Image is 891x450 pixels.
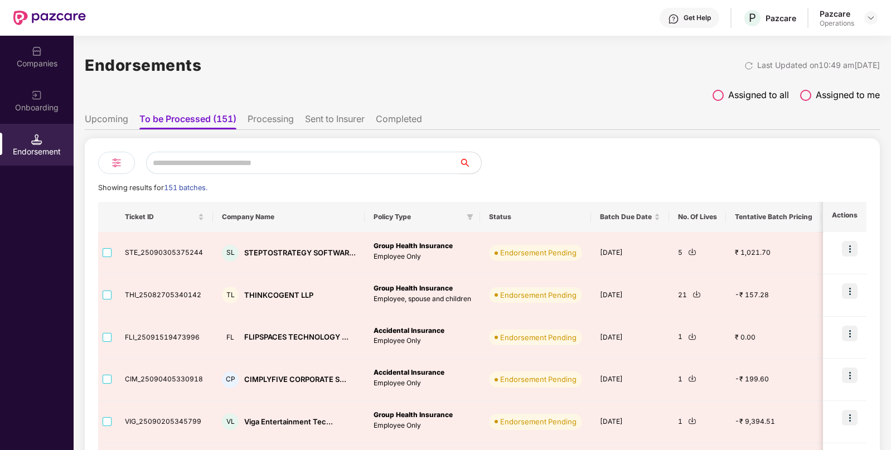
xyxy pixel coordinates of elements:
div: 1 [678,374,717,385]
span: Ticket ID [125,212,196,221]
div: Pazcare [766,13,796,23]
th: Status [480,202,591,232]
td: VIG_25090205345799 [116,401,213,443]
div: Last Updated on 10:49 am[DATE] [757,59,880,71]
img: icon [842,367,858,383]
span: Showing results for [98,183,207,192]
div: Endorsement Pending [500,289,577,301]
div: FL [222,329,239,346]
b: Group Health Insurance [374,284,453,292]
div: 5 [678,248,717,258]
img: icon [842,326,858,341]
img: icon [842,283,858,299]
img: svg+xml;base64,PHN2ZyBpZD0iRHJvcGRvd24tMzJ4MzIiIHhtbG5zPSJodHRwOi8vd3d3LnczLm9yZy8yMDAwL3N2ZyIgd2... [866,13,875,22]
th: Tentative Batch Pricing [726,202,821,232]
p: Employee Only [374,378,471,389]
img: New Pazcare Logo [13,11,86,25]
img: svg+xml;base64,PHN2ZyBpZD0iRG93bmxvYWQtMjR4MjQiIHhtbG5zPSJodHRwOi8vd3d3LnczLm9yZy8yMDAwL3N2ZyIgd2... [693,290,701,298]
span: P [749,11,756,25]
td: FLI_25091519473996 [116,317,213,359]
b: Accidental Insurance [374,326,444,335]
img: svg+xml;base64,PHN2ZyBpZD0iRG93bmxvYWQtMjR4MjQiIHhtbG5zPSJodHRwOi8vd3d3LnczLm9yZy8yMDAwL3N2ZyIgd2... [688,417,696,425]
div: CIMPLYFIVE CORPORATE S... [244,374,346,385]
img: icon [842,241,858,257]
b: Accidental Insurance [374,368,444,376]
div: STEPTOSTRATEGY SOFTWAR... [244,248,356,258]
li: To be Processed (151) [139,113,236,129]
b: Group Health Insurance [374,410,453,419]
li: Sent to Insurer [305,113,365,129]
img: svg+xml;base64,PHN2ZyB4bWxucz0iaHR0cDovL3d3dy53My5vcmcvMjAwMC9zdmciIHdpZHRoPSIyNCIgaGVpZ2h0PSIyNC... [110,156,123,170]
div: 1 [678,417,717,427]
div: CP [222,371,239,388]
li: Completed [376,113,422,129]
li: Processing [248,113,294,129]
td: CIM_25090405330918 [116,359,213,401]
div: TL [222,287,239,303]
div: VL [222,413,239,430]
td: ₹ 1,021.70 [726,232,821,274]
td: -₹ 9,394.51 [726,401,821,443]
img: icon [842,410,858,425]
div: SL [222,245,239,262]
td: [DATE] [591,401,669,443]
div: Endorsement Pending [500,332,577,343]
div: Viga Entertainment Tec... [244,417,333,427]
div: Endorsement Pending [500,247,577,258]
div: Endorsement Pending [500,374,577,385]
img: svg+xml;base64,PHN2ZyB3aWR0aD0iMjAiIGhlaWdodD0iMjAiIHZpZXdCb3g9IjAgMCAyMCAyMCIgZmlsbD0ibm9uZSIgeG... [31,90,42,101]
th: Actions [823,202,866,232]
img: svg+xml;base64,PHN2ZyBpZD0iRG93bmxvYWQtMjR4MjQiIHhtbG5zPSJodHRwOi8vd3d3LnczLm9yZy8yMDAwL3N2ZyIgd2... [688,332,696,341]
th: Batch Due Date [591,202,669,232]
td: [DATE] [591,232,669,274]
h1: Endorsements [85,53,201,78]
div: FLIPSPACES TECHNOLOGY ... [244,332,348,342]
p: Employee Only [374,336,471,346]
li: Upcoming [85,113,128,129]
img: svg+xml;base64,PHN2ZyBpZD0iQ29tcGFuaWVzIiB4bWxucz0iaHR0cDovL3d3dy53My5vcmcvMjAwMC9zdmciIHdpZHRoPS... [31,46,42,57]
td: THI_25082705340142 [116,274,213,317]
img: svg+xml;base64,PHN2ZyBpZD0iRG93bmxvYWQtMjR4MjQiIHhtbG5zPSJodHRwOi8vd3d3LnczLm9yZy8yMDAwL3N2ZyIgd2... [688,248,696,256]
p: Employee Only [374,251,471,262]
th: Ticket ID [116,202,213,232]
td: [DATE] [591,359,669,401]
td: [DATE] [591,317,669,359]
th: No. Of Lives [669,202,726,232]
span: filter [464,210,476,224]
button: search [458,152,482,174]
div: Pazcare [820,8,854,19]
img: svg+xml;base64,PHN2ZyBpZD0iRG93bmxvYWQtMjR4MjQiIHhtbG5zPSJodHRwOi8vd3d3LnczLm9yZy8yMDAwL3N2ZyIgd2... [688,374,696,383]
span: Policy Type [374,212,462,221]
img: svg+xml;base64,PHN2ZyBpZD0iUmVsb2FkLTMyeDMyIiB4bWxucz0iaHR0cDovL3d3dy53My5vcmcvMjAwMC9zdmciIHdpZH... [744,61,753,70]
span: Assigned to all [728,88,789,102]
td: STE_25090305375244 [116,232,213,274]
div: 1 [678,332,717,342]
p: Employee Only [374,420,471,431]
div: THINKCOGENT LLP [244,290,313,301]
td: -₹ 199.60 [726,359,821,401]
td: ₹ 0.00 [726,317,821,359]
img: svg+xml;base64,PHN2ZyBpZD0iSGVscC0zMngzMiIgeG1sbnM9Imh0dHA6Ly93d3cudzMub3JnLzIwMDAvc3ZnIiB3aWR0aD... [668,13,679,25]
div: Endorsement Pending [500,416,577,427]
span: filter [467,214,473,220]
div: Get Help [684,13,711,22]
img: svg+xml;base64,PHN2ZyB3aWR0aD0iMTQuNSIgaGVpZ2h0PSIxNC41IiB2aWV3Qm94PSIwIDAgMTYgMTYiIGZpbGw9Im5vbm... [31,134,42,145]
b: Group Health Insurance [374,241,453,250]
p: Employee, spouse and children [374,294,471,304]
div: 21 [678,290,717,301]
span: Assigned to me [816,88,880,102]
span: 151 batches. [164,183,207,192]
span: search [458,158,481,167]
div: Operations [820,19,854,28]
td: -₹ 157.28 [726,274,821,317]
th: Company Name [213,202,365,232]
span: Batch Due Date [600,212,652,221]
td: [DATE] [591,274,669,317]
